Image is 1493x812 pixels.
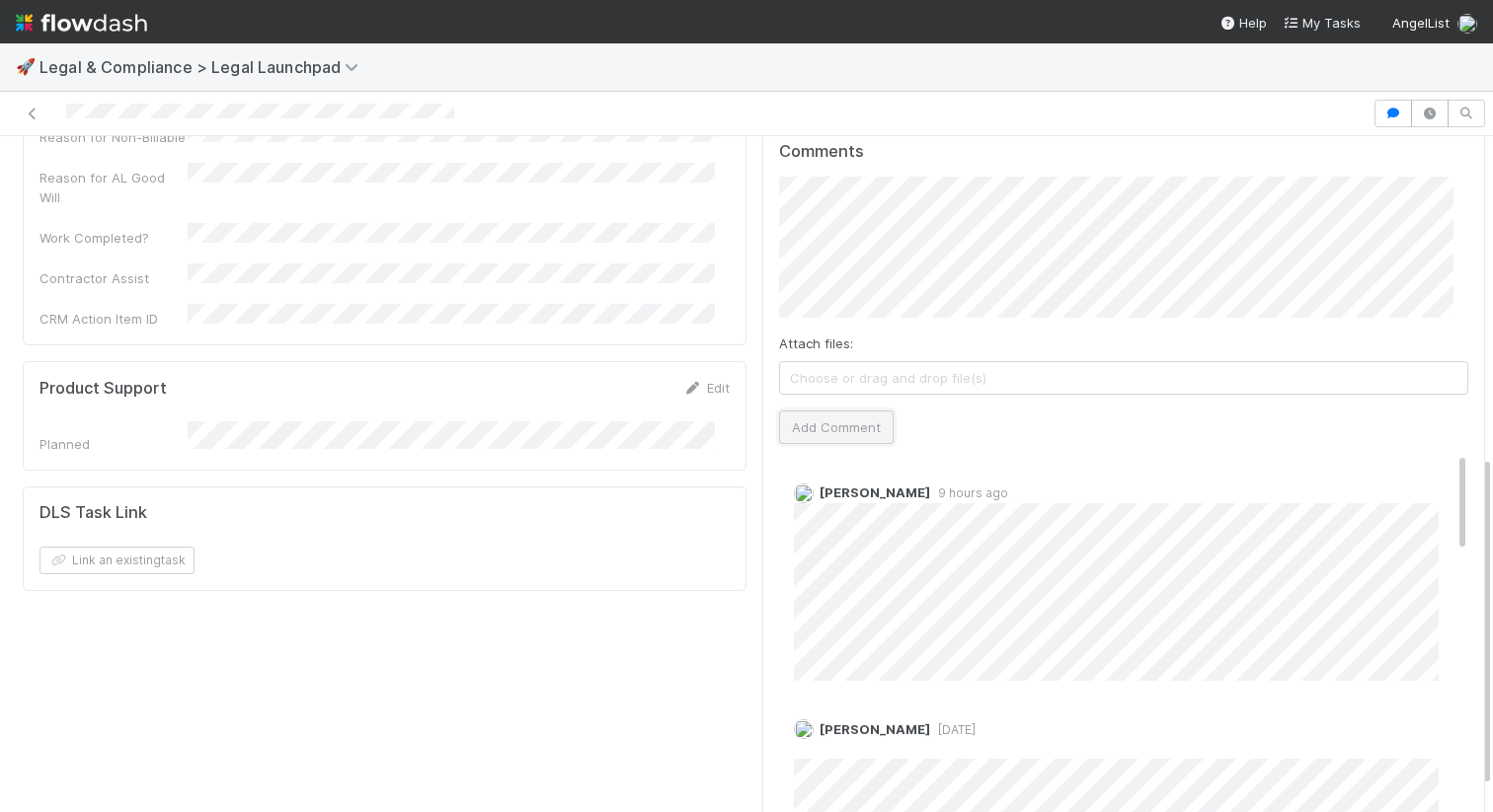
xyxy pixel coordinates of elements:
[779,333,853,353] label: Attach files:
[1283,13,1361,33] a: My Tasks
[39,503,147,523] h5: DLS Task Link
[1219,13,1267,33] div: Help
[1392,15,1450,31] span: AngelList
[39,268,188,288] div: Contractor Assist
[39,168,188,207] div: Reason for AL Good Will
[930,485,1008,500] span: 9 hours ago
[794,483,814,503] img: avatar_b467e446-68e1-4310-82a7-76c532dc3f4b.png
[39,434,188,454] div: Planned
[780,362,1468,394] span: Choose or drag and drop file(s)
[779,410,894,444] button: Add Comment
[39,127,188,147] div: Reason for Non-Billable
[930,722,976,737] span: [DATE]
[683,380,730,396] a: Edit
[1283,15,1361,31] span: My Tasks
[16,6,147,39] img: logo-inverted-e16ddd16eac7371096b0.svg
[39,57,368,77] span: Legal & Compliance > Legal Launchpad
[16,58,36,75] span: 🚀
[39,309,188,329] div: CRM Action Item ID
[39,379,167,399] h5: Product Support
[1457,14,1477,34] img: avatar_c584de82-e924-47af-9431-5c284c40472a.png
[39,228,188,248] div: Work Completed?
[39,547,195,574] button: Link an existingtask
[794,719,814,739] img: avatar_c584de82-e924-47af-9431-5c284c40472a.png
[820,721,930,737] span: [PERSON_NAME]
[779,142,1469,162] h5: Comments
[820,484,930,500] span: [PERSON_NAME]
